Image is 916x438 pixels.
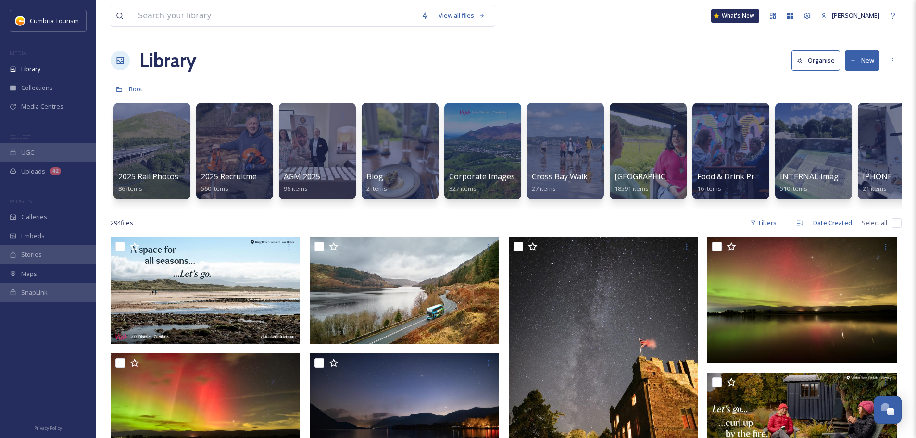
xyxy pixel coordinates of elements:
a: Root [129,83,143,95]
img: 1920x1080-drigg-beach.jpg [111,237,300,344]
a: Library [139,46,196,75]
span: INTERNAL Imagery [780,171,850,182]
span: UGC [21,148,34,157]
a: [PERSON_NAME] [816,6,884,25]
span: Privacy Policy [34,425,62,431]
span: AGM 2025 [284,171,320,182]
img: Askham Hall4.jpg [707,237,897,363]
span: 560 items [201,184,228,193]
span: 2025 Recruitment - [PERSON_NAME] [201,171,333,182]
span: Embeds [21,231,45,240]
span: COLLECT [10,133,30,140]
span: SnapLink [21,288,48,297]
span: Stories [21,250,42,259]
a: INTERNAL Imagery510 items [780,172,850,193]
a: Food & Drink Project16 items [697,172,772,193]
img: images.jpg [15,16,25,25]
span: Maps [21,269,37,278]
span: Cross Bay Walk 2024 [532,171,607,182]
a: [GEOGRAPHIC_DATA]18591 items [615,172,692,193]
span: Food & Drink Project [697,171,772,182]
span: WIDGETS [10,198,32,205]
div: 42 [50,167,61,175]
span: Galleries [21,213,47,222]
button: New [845,50,879,70]
a: Cross Bay Walk 202427 items [532,172,607,193]
span: Library [21,64,40,74]
div: Date Created [808,213,857,232]
a: Organise [791,50,845,70]
a: AGM 202596 items [284,172,320,193]
span: IPHONE [863,171,892,182]
span: 96 items [284,184,308,193]
a: IPHONE21 items [863,172,892,193]
span: MEDIA [10,50,26,57]
span: 510 items [780,184,807,193]
span: [GEOGRAPHIC_DATA] [615,171,692,182]
span: 21 items [863,184,887,193]
span: Select all [862,218,887,227]
button: Open Chat [874,396,902,424]
a: 2025 Recruitment - [PERSON_NAME]560 items [201,172,333,193]
span: Cumbria Tourism [30,16,79,25]
div: Filters [745,213,781,232]
a: Blog2 items [366,172,387,193]
span: 18591 items [615,184,649,193]
span: Media Centres [21,102,63,111]
input: Search your library [133,5,416,26]
span: 2025 Rail Photos [118,171,178,182]
a: Privacy Policy [34,422,62,433]
button: Organise [791,50,840,70]
span: Uploads [21,167,45,176]
span: Root [129,85,143,93]
span: 327 items [449,184,477,193]
span: Collections [21,83,53,92]
a: 2025 Rail Photos86 items [118,172,178,193]
span: Blog [366,171,383,182]
span: 27 items [532,184,556,193]
span: 2 items [366,184,387,193]
span: Corporate Images [449,171,515,182]
span: 16 items [697,184,721,193]
a: View all files [434,6,490,25]
a: Corporate Images327 items [449,172,515,193]
span: 86 items [118,184,142,193]
a: What's New [711,9,759,23]
span: 294 file s [111,218,133,227]
span: [PERSON_NAME] [832,11,879,20]
img: Stagecoach Lakes_Day 2_008.jpg [310,237,499,344]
